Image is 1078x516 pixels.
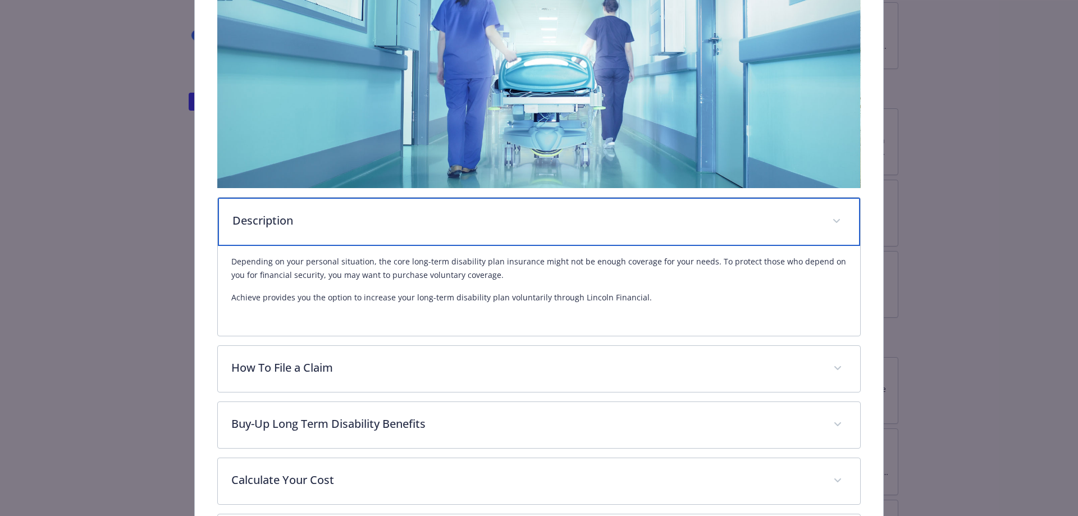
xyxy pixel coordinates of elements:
[218,346,861,392] div: How To File a Claim
[231,359,820,376] p: How To File a Claim
[218,458,861,504] div: Calculate Your Cost
[231,291,847,304] p: Achieve provides you the option to increase your long-term disability plan voluntarily through Li...
[231,472,820,488] p: Calculate Your Cost
[231,255,847,282] p: Depending on your personal situation, the core long-term disability plan insurance might not be e...
[218,246,861,336] div: Description
[232,212,819,229] p: Description
[218,198,861,246] div: Description
[231,415,820,432] p: Buy-Up Long Term Disability Benefits
[218,402,861,448] div: Buy-Up Long Term Disability Benefits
